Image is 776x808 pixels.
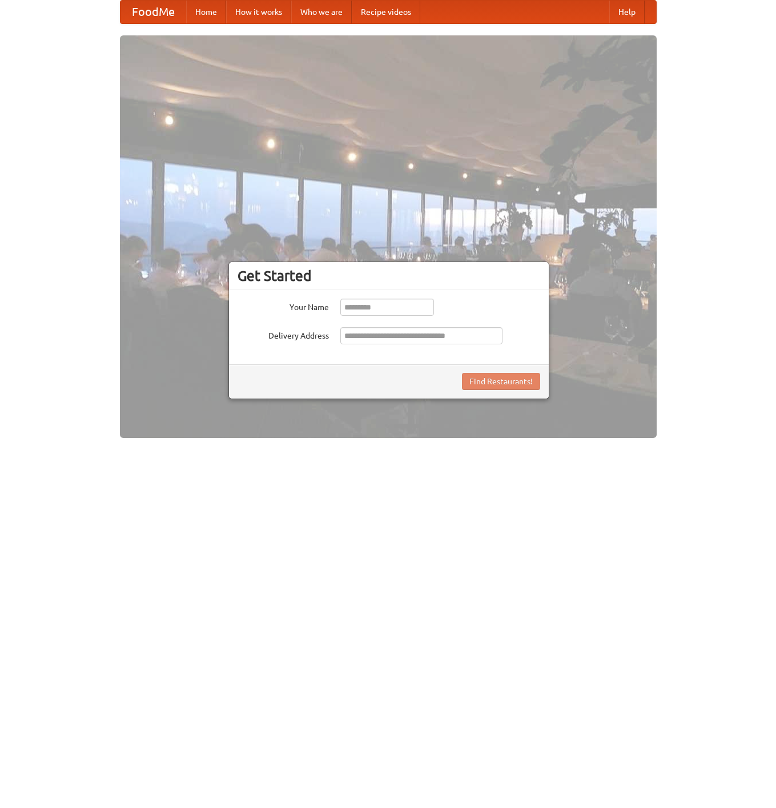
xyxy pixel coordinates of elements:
[186,1,226,23] a: Home
[120,1,186,23] a: FoodMe
[238,327,329,341] label: Delivery Address
[238,267,540,284] h3: Get Started
[462,373,540,390] button: Find Restaurants!
[291,1,352,23] a: Who we are
[352,1,420,23] a: Recipe videos
[226,1,291,23] a: How it works
[609,1,645,23] a: Help
[238,299,329,313] label: Your Name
